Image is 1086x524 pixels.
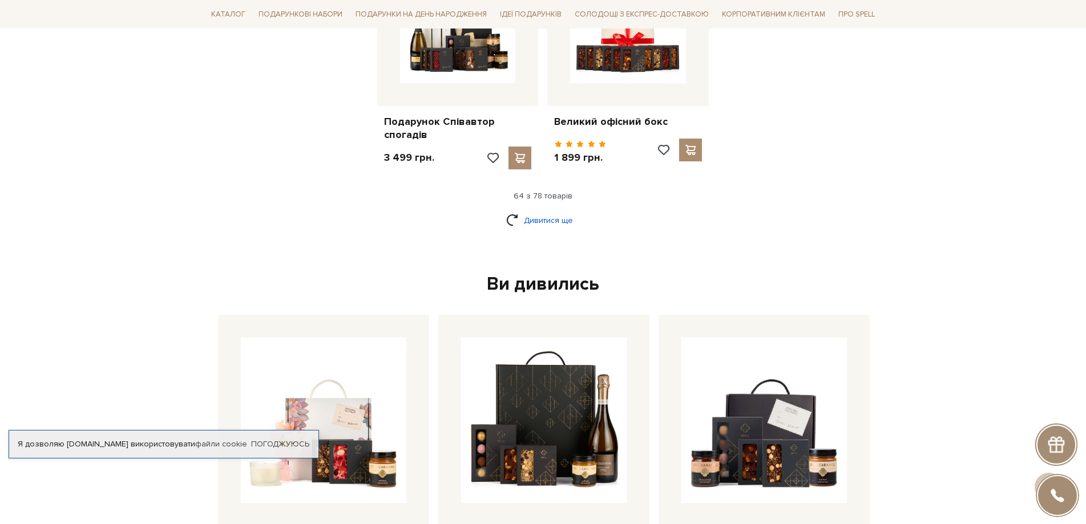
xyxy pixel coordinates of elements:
span: Подарунки на День народження [351,6,491,23]
a: Корпоративним клієнтам [717,5,830,24]
a: Подарунок Співавтор спогадів [384,115,532,142]
span: Подарункові набори [254,6,347,23]
a: Солодощі з експрес-доставкою [570,5,713,24]
div: Я дозволяю [DOMAIN_NAME] використовувати [9,439,318,449]
a: Дивитися ще [506,210,580,230]
span: Каталог [207,6,250,23]
a: Великий офісний бокс [554,115,702,128]
a: Погоджуюсь [251,439,309,449]
span: Ідеї подарунків [495,6,566,23]
p: 3 499 грн. [384,151,434,164]
a: файли cookie [195,439,247,449]
p: 1 899 грн. [554,151,606,164]
div: Ви дивились [213,273,873,296]
span: Про Spell [834,6,879,23]
div: 64 з 78 товарів [202,191,885,201]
